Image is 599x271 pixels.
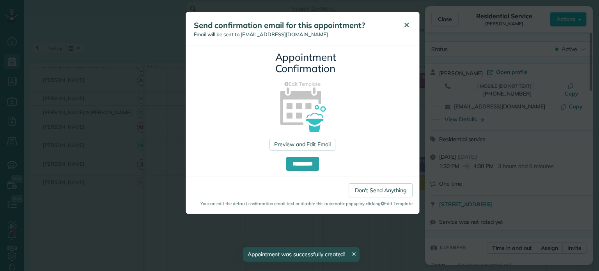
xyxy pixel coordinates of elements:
span: ✕ [404,21,409,30]
a: Don't Send Anything [349,183,412,197]
small: You can edit the default confirmation email text or disable this automatic popup by clicking Edit... [193,200,413,207]
h5: Send confirmation email for this appointment? [194,20,393,31]
h3: Appointment Confirmation [275,52,330,74]
img: appointment_confirmation_icon-141e34405f88b12ade42628e8c248340957700ab75a12ae832a8710e9b578dc5.png [268,74,337,143]
span: Email will be sent to [EMAIL_ADDRESS][DOMAIN_NAME] [194,31,328,37]
div: Appointment was successfully created! [243,247,360,262]
a: Edit Template [192,80,413,88]
a: Preview and Edit Email [269,139,335,151]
